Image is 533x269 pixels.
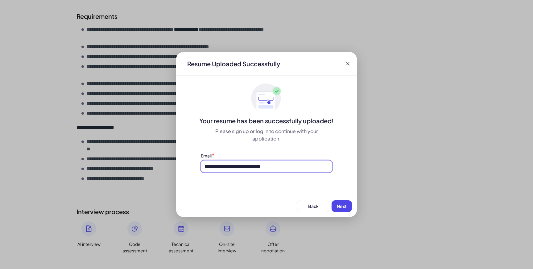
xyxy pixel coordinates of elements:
[182,59,285,68] div: Resume Uploaded Successfully
[297,200,329,212] button: Back
[201,153,212,158] label: Email
[308,203,319,209] span: Back
[337,203,347,209] span: Next
[251,83,282,114] img: ApplyedMaskGroup3.svg
[176,116,357,125] div: Your resume has been successfully uploaded!
[332,200,352,212] button: Next
[201,128,332,142] div: Please sign up or log in to continue with your application.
